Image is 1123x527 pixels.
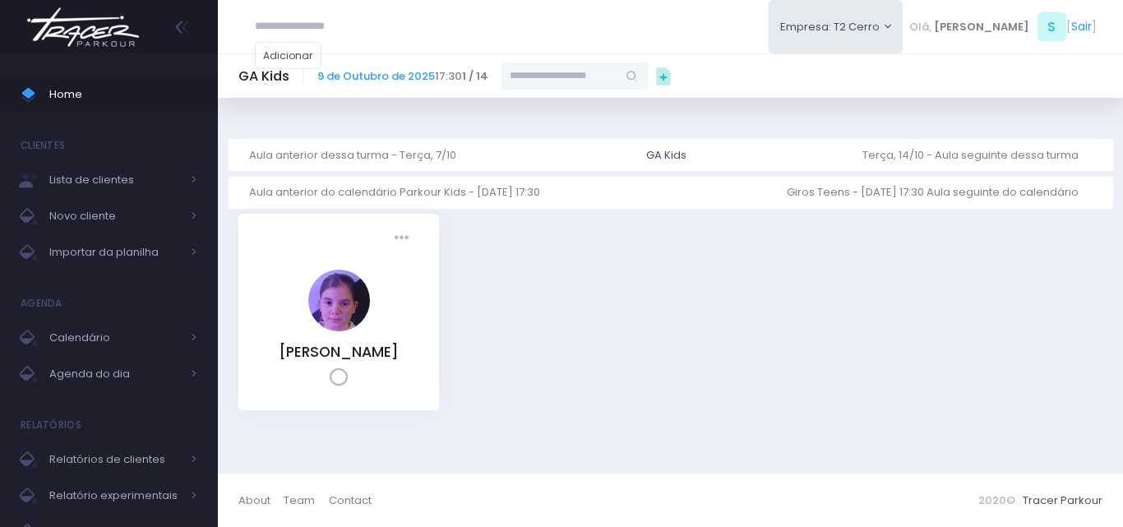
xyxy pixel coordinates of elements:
[388,224,415,252] div: Presença
[249,139,469,171] a: Aula anterior dessa turma - Terça, 7/10
[238,68,289,85] h5: GA Kids
[317,68,435,84] a: 9 de Outubro de 2025
[49,206,181,227] span: Novo cliente
[909,19,931,35] span: Olá,
[49,363,181,385] span: Agenda do dia
[284,484,328,516] a: Team
[903,8,1102,45] div: [ ]
[21,409,81,441] h4: Relatórios
[1023,492,1102,508] a: Tracer Parkour
[49,84,197,105] span: Home
[862,139,1092,171] a: Terça, 14/10 - Aula seguinte dessa turma
[49,169,181,191] span: Lista de clientes
[308,320,370,335] a: Isabella Fascina Souza
[934,19,1029,35] span: [PERSON_NAME]
[308,270,370,331] img: Isabella Fascina Souza
[255,42,322,69] a: Adicionar
[1038,12,1066,41] span: S
[462,68,488,84] strong: 1 / 14
[49,485,181,506] span: Relatório experimentais
[238,484,284,516] a: About
[249,177,553,209] a: Aula anterior do calendário Parkour Kids - [DATE] 17:30
[49,449,181,470] span: Relatórios de clientes
[21,287,62,320] h4: Agenda
[279,342,399,362] a: [PERSON_NAME]
[317,68,488,85] span: 17:30
[49,327,181,349] span: Calendário
[978,492,1015,508] span: 2020©
[646,147,686,164] div: GA Kids
[21,129,65,162] h4: Clientes
[329,484,372,516] a: Contact
[49,242,181,263] span: Importar da planilha
[648,60,679,91] div: Ações Rápidas
[787,177,1092,209] a: Giros Teens - [DATE] 17:30 Aula seguinte do calendário
[1071,18,1092,35] a: Sair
